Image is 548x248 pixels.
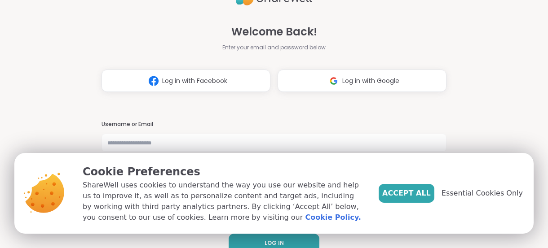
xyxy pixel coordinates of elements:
[145,73,162,89] img: ShareWell Logomark
[231,24,317,40] span: Welcome Back!
[442,188,523,199] span: Essential Cookies Only
[102,70,270,92] button: Log in with Facebook
[379,184,434,203] button: Accept All
[83,164,364,180] p: Cookie Preferences
[278,70,446,92] button: Log in with Google
[305,212,361,223] a: Cookie Policy.
[162,76,227,86] span: Log in with Facebook
[325,73,342,89] img: ShareWell Logomark
[102,121,446,128] h3: Username or Email
[222,44,326,52] span: Enter your email and password below
[83,180,364,223] p: ShareWell uses cookies to understand the way you use our website and help us to improve it, as we...
[382,188,431,199] span: Accept All
[342,76,399,86] span: Log in with Google
[265,239,284,247] span: LOG IN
